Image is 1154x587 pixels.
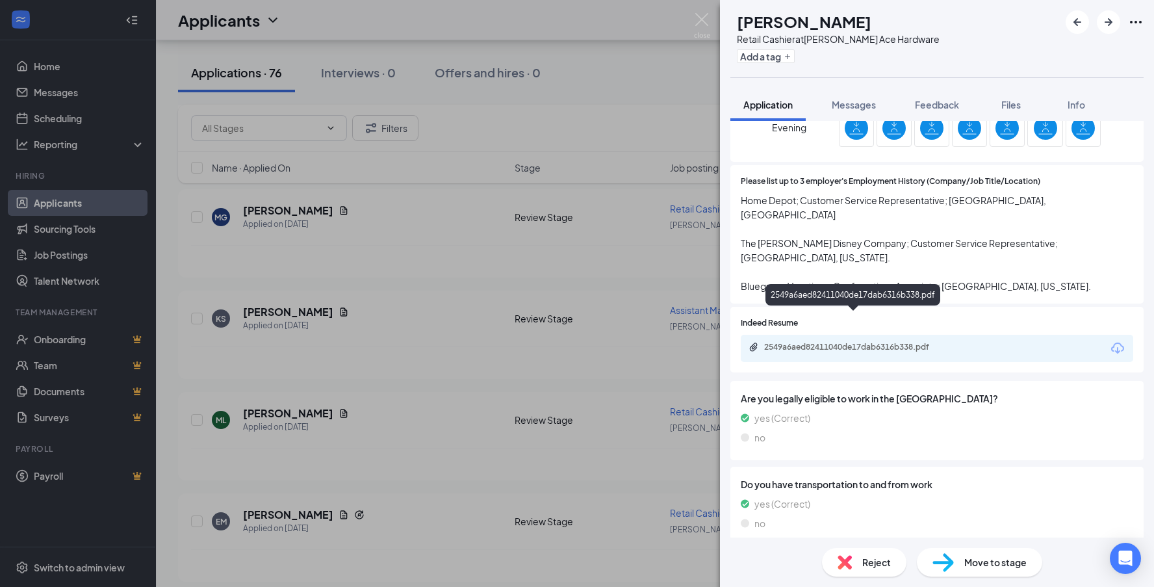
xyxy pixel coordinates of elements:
span: Please list up to 3 employer's Employment History (Company/Job Title/Location) [741,176,1040,188]
span: Are you legally eligible to work in the [GEOGRAPHIC_DATA]? [741,391,1133,406]
button: ArrowRight [1097,10,1120,34]
span: no [754,516,765,530]
span: no [754,430,765,445]
span: Do you have transportation to and from work [741,477,1133,491]
svg: Ellipses [1128,14,1144,30]
span: Feedback [915,99,959,111]
span: Files [1001,99,1021,111]
div: 2549a6aed82411040de17dab6316b338.pdf [765,284,940,306]
span: yes (Correct) [754,497,810,511]
svg: Paperclip [749,342,759,352]
button: PlusAdd a tag [737,49,795,63]
span: Indeed Resume [741,317,798,330]
span: Messages [832,99,876,111]
svg: ArrowLeftNew [1070,14,1085,30]
div: Open Intercom Messenger [1110,543,1141,574]
span: Application [743,99,793,111]
button: ArrowLeftNew [1066,10,1089,34]
svg: ArrowRight [1101,14,1116,30]
h1: [PERSON_NAME] [737,10,871,33]
svg: Download [1110,341,1125,356]
span: yes (Correct) [754,411,810,425]
span: Home Depot; Customer Service Representative; [GEOGRAPHIC_DATA], [GEOGRAPHIC_DATA] The [PERSON_NAM... [741,193,1133,293]
span: Info [1068,99,1085,111]
span: Move to stage [964,555,1027,569]
div: Retail Cashier at [PERSON_NAME] Ace Hardware [737,33,940,46]
span: Reject [862,555,891,569]
a: Paperclip2549a6aed82411040de17dab6316b338.pdf [749,342,959,354]
svg: Plus [784,53,791,60]
span: Evening [772,116,806,139]
div: 2549a6aed82411040de17dab6316b338.pdf [764,342,946,352]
